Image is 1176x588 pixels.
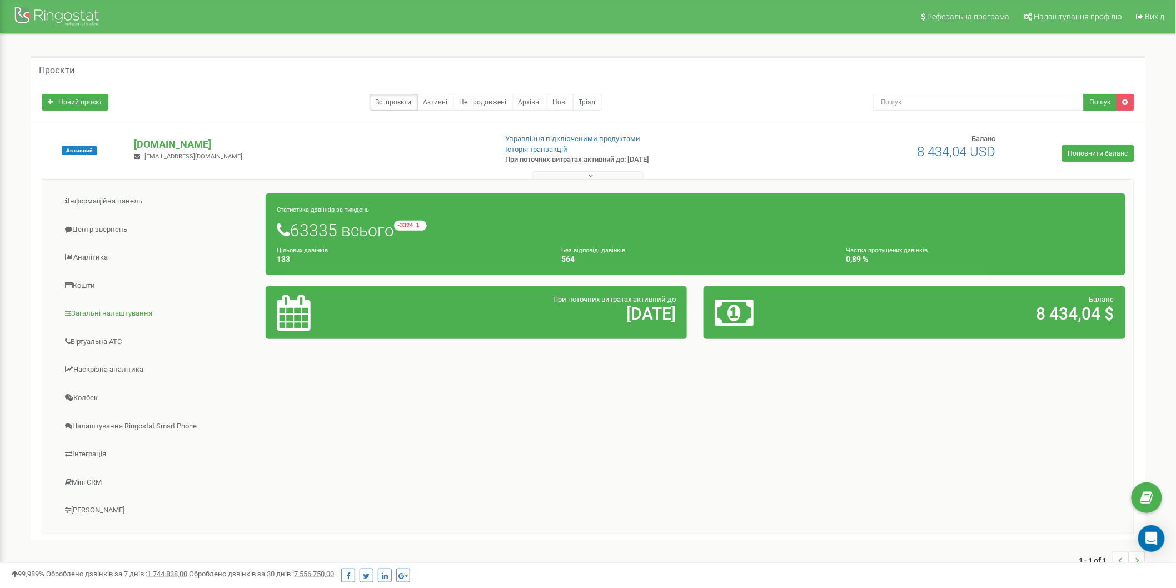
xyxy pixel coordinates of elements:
a: Колбек [51,385,266,412]
span: 1 - 1 of 1 [1079,552,1112,569]
a: Віртуальна АТС [51,328,266,356]
h2: [DATE] [415,305,676,323]
h2: 8 434,04 $ [854,305,1114,323]
h4: 0,89 % [846,255,1114,263]
a: Інтеграція [51,441,266,468]
small: -3324 [394,221,427,231]
a: Тріал [573,94,602,111]
h4: 564 [561,255,829,263]
a: Кошти [51,272,266,300]
h1: 63335 всього [277,221,1114,240]
p: При поточних витратах активний до: [DATE] [506,155,766,165]
span: [EMAIL_ADDRESS][DOMAIN_NAME] [144,153,242,160]
span: Вихід [1145,12,1165,21]
span: Оброблено дзвінків за 30 днів : [189,570,334,578]
u: 7 556 750,00 [294,570,334,578]
span: При поточних витратах активний до [553,295,676,303]
span: Реферальна програма [928,12,1010,21]
a: Управління підключеними продуктами [506,134,641,143]
span: Оброблено дзвінків за 7 днів : [46,570,187,578]
a: [PERSON_NAME] [51,497,266,524]
span: Налаштування профілю [1034,12,1122,21]
span: Баланс [972,134,996,143]
a: Не продовжені [454,94,513,111]
span: Баланс [1089,295,1114,303]
a: Центр звернень [51,216,266,243]
span: 8 434,04 USD [918,144,996,160]
small: Статистика дзвінків за тиждень [277,206,369,213]
a: Активні [417,94,454,111]
a: Налаштування Ringostat Smart Phone [51,413,266,440]
span: Активний [62,146,97,155]
small: Без відповіді дзвінків [561,247,625,254]
a: Історія транзакцій [506,145,568,153]
a: Поповнити баланс [1062,145,1134,162]
p: [DOMAIN_NAME] [134,137,487,152]
input: Пошук [874,94,1084,111]
h4: 133 [277,255,545,263]
span: 99,989% [11,570,44,578]
a: Аналiтика [51,244,266,271]
a: Інформаційна панель [51,188,266,215]
u: 1 744 838,00 [147,570,187,578]
a: Загальні налаштування [51,300,266,327]
nav: ... [1079,541,1145,580]
a: Всі проєкти [370,94,418,111]
a: Mini CRM [51,469,266,496]
a: Нові [547,94,574,111]
h5: Проєкти [39,66,74,76]
button: Пошук [1084,94,1117,111]
a: Архівні [512,94,547,111]
small: Цільових дзвінків [277,247,328,254]
small: Частка пропущених дзвінків [846,247,928,254]
a: Новий проєкт [42,94,108,111]
div: Open Intercom Messenger [1138,525,1165,552]
a: Наскрізна аналітика [51,356,266,383]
